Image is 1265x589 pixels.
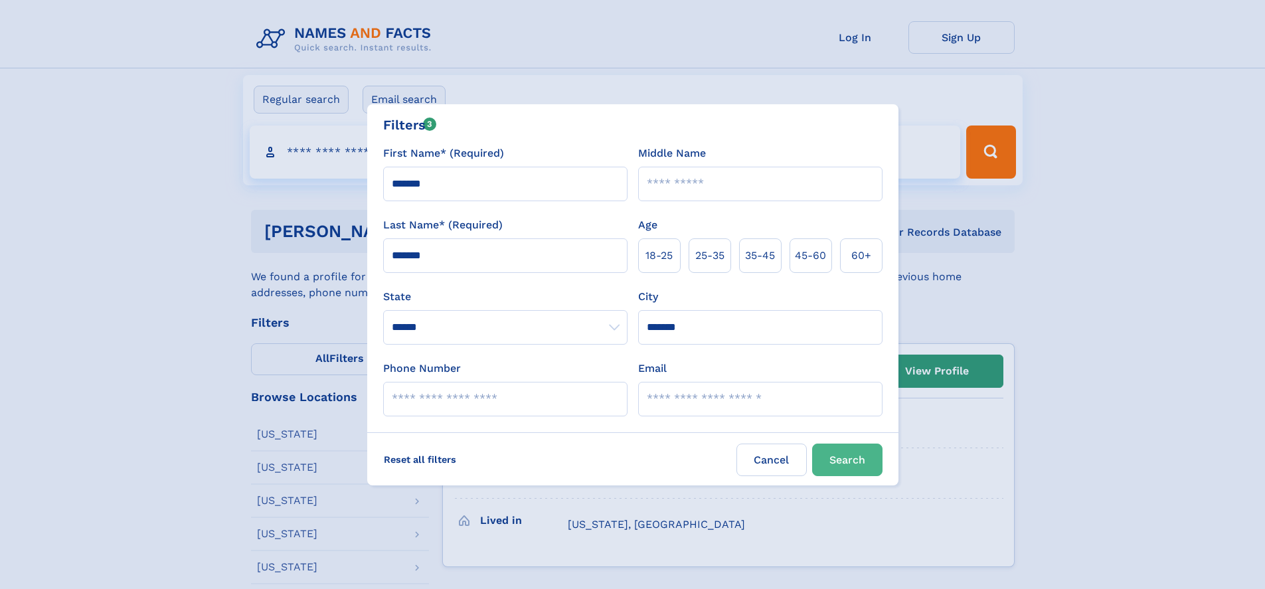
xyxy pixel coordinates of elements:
span: 35‑45 [745,248,775,264]
label: Cancel [736,444,807,476]
div: Filters [383,115,437,135]
label: Phone Number [383,361,461,377]
label: State [383,289,628,305]
span: 25‑35 [695,248,724,264]
label: Age [638,217,657,233]
label: Email [638,361,667,377]
label: Last Name* (Required) [383,217,503,233]
label: Middle Name [638,145,706,161]
label: First Name* (Required) [383,145,504,161]
label: Reset all filters [375,444,465,475]
label: City [638,289,658,305]
span: 60+ [851,248,871,264]
button: Search [812,444,883,476]
span: 45‑60 [795,248,826,264]
span: 18‑25 [645,248,673,264]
